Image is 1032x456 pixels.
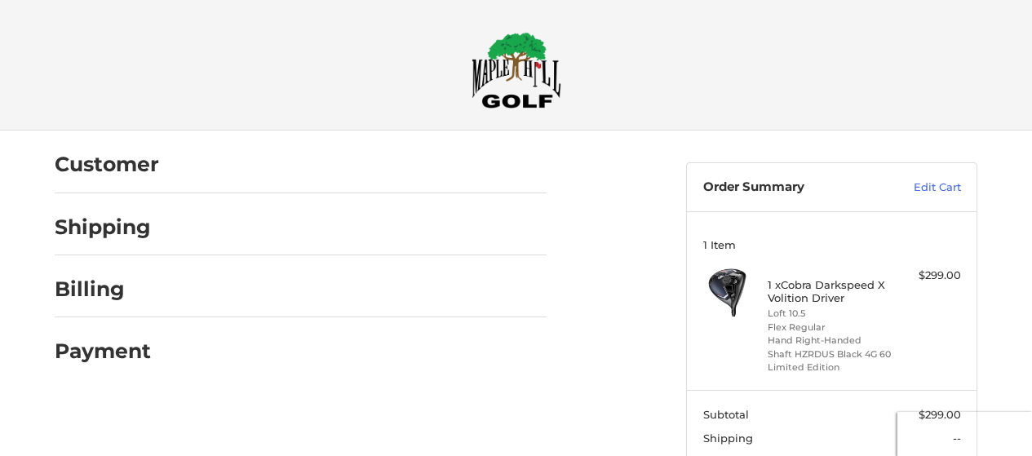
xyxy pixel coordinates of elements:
[768,334,892,348] li: Hand Right-Handed
[16,386,194,440] iframe: Gorgias live chat messenger
[768,321,892,334] li: Flex Regular
[703,432,753,445] span: Shipping
[703,179,879,196] h3: Order Summary
[55,277,150,302] h2: Billing
[472,32,561,108] img: Maple Hill Golf
[919,408,961,421] span: $299.00
[55,215,151,240] h2: Shipping
[703,408,749,421] span: Subtotal
[55,152,159,177] h2: Customer
[768,278,892,305] h4: 1 x Cobra Darkspeed X Volition Driver
[703,238,961,251] h3: 1 Item
[55,339,151,364] h2: Payment
[897,268,961,284] div: $299.00
[879,179,961,196] a: Edit Cart
[897,412,1032,456] iframe: Google Customer Reviews
[768,348,892,374] li: Shaft HZRDUS Black 4G 60 Limited Edition
[768,307,892,321] li: Loft 10.5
